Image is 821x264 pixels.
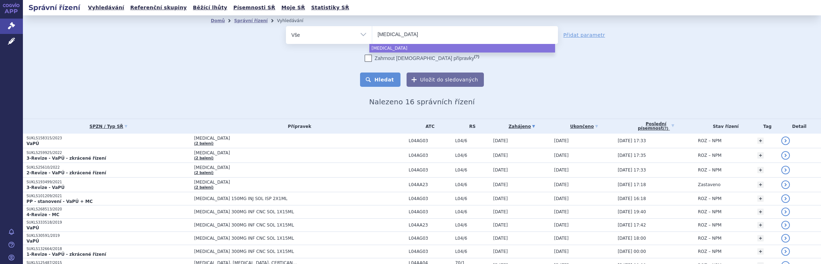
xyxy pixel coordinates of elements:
[194,185,213,189] a: (2 balení)
[781,221,790,229] a: detail
[618,119,694,134] a: Poslednípísemnost(?)
[778,119,821,134] th: Detail
[757,209,764,215] a: +
[698,182,720,187] span: Zastaveno
[698,209,722,214] span: ROZ – NPM
[493,121,550,131] a: Zahájeno
[698,249,722,254] span: ROZ – NPM
[26,121,190,131] a: SPZN / Typ SŘ
[26,239,39,244] strong: VaPÚ
[409,196,452,201] span: L04AG03
[554,182,569,187] span: [DATE]
[26,150,190,155] p: SUKLS259925/2022
[26,141,39,146] strong: VaPÚ
[409,249,452,254] span: L04AG03
[754,119,778,134] th: Tag
[781,136,790,145] a: detail
[698,153,722,158] span: ROZ – NPM
[194,180,373,185] span: [MEDICAL_DATA]
[618,223,646,228] span: [DATE] 17:42
[554,121,614,131] a: Ukončeno
[128,3,189,13] a: Referenční skupiny
[26,220,190,225] p: SUKLS333518/2019
[757,195,764,202] a: +
[698,138,722,143] span: ROZ – NPM
[26,194,190,199] p: SUKLS101209/2021
[493,182,508,187] span: [DATE]
[194,223,373,228] span: [MEDICAL_DATA] 300MG INF CNC SOL 1X15ML
[26,180,190,185] p: SUKLS193499/2021
[618,138,646,143] span: [DATE] 17:33
[409,209,452,214] span: L04AG03
[781,180,790,189] a: detail
[618,249,646,254] span: [DATE] 00:00
[194,171,213,175] a: (2 balení)
[455,249,490,254] span: L04/6
[26,165,190,170] p: SUKLS25610/2022
[493,209,508,214] span: [DATE]
[211,18,225,23] a: Domů
[277,15,313,26] li: Vyhledávání
[563,31,605,39] a: Přidat parametr
[757,235,764,241] a: +
[694,119,754,134] th: Stav řízení
[618,182,646,187] span: [DATE] 17:18
[405,119,452,134] th: ATC
[309,3,351,13] a: Statistiky SŘ
[554,196,569,201] span: [DATE]
[618,196,646,201] span: [DATE] 16:18
[757,152,764,159] a: +
[26,136,190,141] p: SUKLS158315/2023
[194,196,373,201] span: [MEDICAL_DATA] 150MG INJ SOL ISP 2X1ML
[618,209,646,214] span: [DATE] 19:40
[190,119,405,134] th: Přípravek
[455,138,490,143] span: L04/6
[757,167,764,173] a: +
[493,236,508,241] span: [DATE]
[194,141,213,145] a: (2 balení)
[194,156,213,160] a: (2 balení)
[365,55,479,62] label: Zahrnout [DEMOGRAPHIC_DATA] přípravky
[231,3,277,13] a: Písemnosti SŘ
[554,249,569,254] span: [DATE]
[757,181,764,188] a: +
[279,3,307,13] a: Moje SŘ
[554,138,569,143] span: [DATE]
[781,166,790,174] a: detail
[194,150,373,155] span: [MEDICAL_DATA]
[452,119,490,134] th: RS
[781,247,790,256] a: detail
[781,151,790,160] a: detail
[618,153,646,158] span: [DATE] 17:35
[194,249,373,254] span: [MEDICAL_DATA] 300MG INF CNC SOL 1X15ML
[455,153,490,158] span: L04/6
[554,223,569,228] span: [DATE]
[455,168,490,173] span: L04/6
[757,222,764,228] a: +
[194,209,373,214] span: [MEDICAL_DATA] 300MG INF CNC SOL 1X15ML
[757,248,764,255] a: +
[194,236,373,241] span: [MEDICAL_DATA] 300MG INF CNC SOL 1X15ML
[493,196,508,201] span: [DATE]
[26,185,64,190] strong: 3-Revize - VaPÚ
[493,153,508,158] span: [DATE]
[409,153,452,158] span: L04AG03
[757,138,764,144] a: +
[698,236,722,241] span: ROZ – NPM
[455,236,490,241] span: L04/6
[409,223,452,228] span: L04AA23
[409,168,452,173] span: L04AG03
[618,168,646,173] span: [DATE] 17:33
[698,196,722,201] span: ROZ – NPM
[407,73,484,87] button: Uložit do sledovaných
[455,196,490,201] span: L04/6
[455,223,490,228] span: L04/6
[369,98,475,106] span: Nalezeno 16 správních řízení
[194,165,373,170] span: [MEDICAL_DATA]
[26,252,106,257] strong: 1-Revize - VaPÚ - zkrácené řízení
[26,199,93,204] strong: PP - stanovení - VaPÚ + MC
[409,236,452,241] span: L04AG03
[26,170,106,175] strong: 2-Revize - VaPÚ - zkrácené řízení
[554,168,569,173] span: [DATE]
[493,138,508,143] span: [DATE]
